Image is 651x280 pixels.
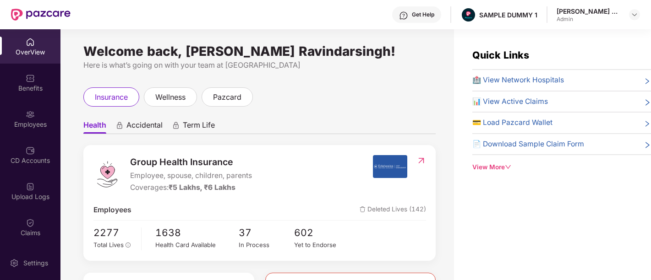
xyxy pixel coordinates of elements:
span: Health [83,120,106,134]
img: svg+xml;base64,PHN2ZyBpZD0iSGVscC0zMngzMiIgeG1sbnM9Imh0dHA6Ly93d3cudzMub3JnLzIwMDAvc3ZnIiB3aWR0aD... [399,11,408,20]
img: svg+xml;base64,PHN2ZyBpZD0iRHJvcGRvd24tMzJ4MzIiIHhtbG5zPSJodHRwOi8vd3d3LnczLm9yZy8yMDAwL3N2ZyIgd2... [631,11,638,18]
div: Get Help [412,11,434,18]
img: svg+xml;base64,PHN2ZyBpZD0iVXBsb2FkX0xvZ3MiIGRhdGEtbmFtZT0iVXBsb2FkIExvZ3MiIHhtbG5zPSJodHRwOi8vd3... [26,182,35,191]
img: New Pazcare Logo [11,9,71,21]
img: logo [93,161,121,188]
span: Accidental [126,120,163,134]
span: 2277 [93,225,135,240]
span: Total Lives [93,241,124,248]
img: svg+xml;base64,PHN2ZyBpZD0iU2V0dGluZy0yMHgyMCIgeG1sbnM9Imh0dHA6Ly93d3cudzMub3JnLzIwMDAvc3ZnIiB3aW... [10,258,19,268]
div: View More [472,162,651,172]
div: Admin [557,16,621,23]
span: 1638 [155,225,239,240]
img: Pazcare_Alternative_logo-01-01.png [462,8,475,22]
span: wellness [155,92,186,103]
span: 602 [294,225,350,240]
span: down [505,164,511,170]
img: deleteIcon [360,206,366,212]
img: svg+xml;base64,PHN2ZyBpZD0iRW1wbG95ZWVzIiB4bWxucz0iaHR0cDovL3d3dy53My5vcmcvMjAwMC9zdmciIHdpZHRoPS... [26,110,35,119]
span: ₹5 Lakhs, ₹6 Lakhs [169,183,235,192]
div: Health Card Available [155,240,239,250]
div: In Process [239,240,294,250]
img: svg+xml;base64,PHN2ZyBpZD0iQmVuZWZpdHMiIHhtbG5zPSJodHRwOi8vd3d3LnczLm9yZy8yMDAwL3N2ZyIgd2lkdGg9Ij... [26,74,35,83]
div: animation [172,121,180,129]
div: Here is what’s going on with your team at [GEOGRAPHIC_DATA] [83,59,436,71]
div: Coverages: [130,182,252,194]
span: pazcard [213,92,241,103]
div: SAMPLE DUMMY 1 [479,11,537,19]
span: Quick Links [472,49,529,61]
span: Group Health Insurance [130,155,252,169]
span: Employees [93,205,131,216]
span: right [644,98,651,108]
img: svg+xml;base64,PHN2ZyBpZD0iQ0RfQWNjb3VudHMiIGRhdGEtbmFtZT0iQ0QgQWNjb3VudHMiIHhtbG5zPSJodHRwOi8vd3... [26,146,35,155]
span: right [644,119,651,129]
span: 37 [239,225,294,240]
span: 💳 Load Pazcard Wallet [472,117,553,129]
div: Yet to Endorse [294,240,350,250]
div: Welcome back, [PERSON_NAME] Ravindarsingh! [83,48,436,55]
span: 📊 View Active Claims [472,96,548,108]
span: Deleted Lives (142) [360,205,426,216]
div: animation [115,121,124,129]
span: right [644,76,651,86]
span: 🏥 View Network Hospitals [472,75,564,86]
img: insurerIcon [373,155,407,178]
span: insurance [95,92,128,103]
span: right [644,140,651,150]
div: [PERSON_NAME] Ravindarsingh [557,7,621,16]
div: Settings [21,258,51,268]
span: info-circle [126,242,131,248]
span: Employee, spouse, children, parents [130,170,252,182]
img: RedirectIcon [416,156,426,165]
span: 📄 Download Sample Claim Form [472,139,584,150]
img: svg+xml;base64,PHN2ZyBpZD0iQ2xhaW0iIHhtbG5zPSJodHRwOi8vd3d3LnczLm9yZy8yMDAwL3N2ZyIgd2lkdGg9IjIwIi... [26,218,35,227]
span: Term Life [183,120,215,134]
img: svg+xml;base64,PHN2ZyBpZD0iSG9tZSIgeG1sbnM9Imh0dHA6Ly93d3cudzMub3JnLzIwMDAvc3ZnIiB3aWR0aD0iMjAiIG... [26,38,35,47]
